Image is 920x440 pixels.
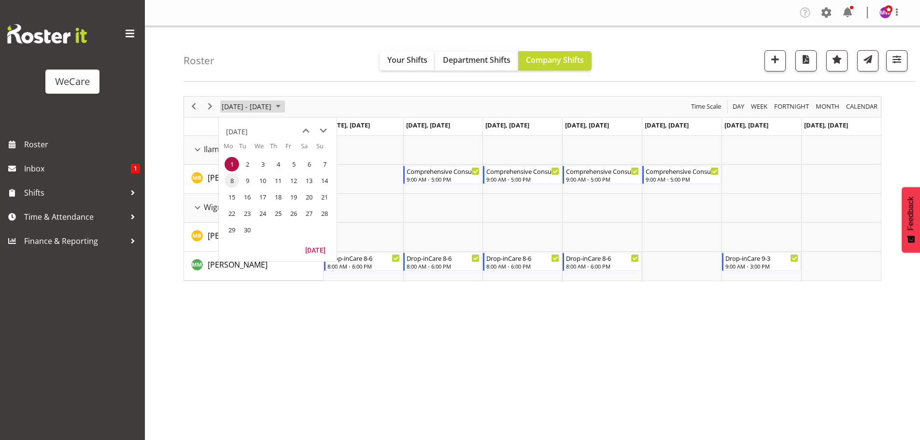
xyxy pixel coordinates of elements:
[845,100,879,113] button: Month
[690,100,722,113] span: Time Scale
[208,259,268,270] span: [PERSON_NAME]
[184,252,324,281] td: Matthew Mckenzie resource
[725,262,798,270] div: 9:00 AM - 3:00 PM
[202,97,218,117] div: next period
[906,197,915,230] span: Feedback
[297,122,314,140] button: previous month
[750,100,769,113] button: Timeline Week
[240,206,255,221] span: Tuesday, September 23, 2025
[443,55,510,65] span: Department Shifts
[208,172,268,184] a: [PERSON_NAME]
[255,190,270,204] span: Wednesday, September 17, 2025
[879,7,891,18] img: management-we-care10447.jpg
[486,175,559,183] div: 9:00 AM - 5:00 PM
[486,262,559,270] div: 8:00 AM - 6:00 PM
[773,100,811,113] button: Fortnight
[886,50,907,71] button: Filter Shifts
[226,122,248,142] div: title
[240,173,255,188] span: Tuesday, September 9, 2025
[220,100,285,113] button: September 2025
[255,206,270,221] span: Wednesday, September 24, 2025
[24,234,126,248] span: Finance & Reporting
[407,262,480,270] div: 8:00 AM - 6:00 PM
[526,55,584,65] span: Company Shifts
[566,253,639,263] div: Drop-inCare 8-6
[301,142,316,156] th: Sa
[221,100,272,113] span: [DATE] - [DATE]
[857,50,878,71] button: Send a list of all shifts for the selected filtered period to all rostered employees.
[565,121,609,129] span: [DATE], [DATE]
[317,157,332,171] span: Sunday, September 7, 2025
[55,74,90,89] div: WeCare
[302,173,316,188] span: Saturday, September 13, 2025
[184,96,881,281] div: Timeline Week of September 1, 2025
[403,166,482,184] div: Matthew Brewer"s event - Comprehensive Consult Begin From Tuesday, September 2, 2025 at 9:00:00 A...
[239,142,255,156] th: Tu
[642,166,721,184] div: Matthew Brewer"s event - Comprehensive Consult Begin From Friday, September 5, 2025 at 9:00:00 AM...
[764,50,786,71] button: Add a new shift
[563,166,641,184] div: Matthew Brewer"s event - Comprehensive Consult Begin From Thursday, September 4, 2025 at 9:00:00 ...
[317,190,332,204] span: Sunday, September 21, 2025
[690,100,723,113] button: Time Scale
[271,206,285,221] span: Thursday, September 25, 2025
[724,121,768,129] span: [DATE], [DATE]
[403,253,482,271] div: Matthew Mckenzie"s event - Drop-inCare 8-6 Begin From Tuesday, September 2, 2025 at 8:00:00 AM GM...
[184,55,214,66] h4: Roster
[732,100,745,113] span: Day
[483,166,562,184] div: Matthew Brewer"s event - Comprehensive Consult Begin From Wednesday, September 3, 2025 at 9:00:00...
[208,259,268,270] a: [PERSON_NAME]
[285,142,301,156] th: Fr
[255,142,270,156] th: We
[208,230,268,241] a: [PERSON_NAME]
[286,206,301,221] span: Friday, September 26, 2025
[316,142,332,156] th: Su
[184,223,324,252] td: Matthew Brewer resource
[317,206,332,221] span: Sunday, September 28, 2025
[7,24,87,43] img: Rosterit website logo
[324,136,881,281] table: Timeline Week of September 1, 2025
[815,100,840,113] span: Month
[407,253,480,263] div: Drop-inCare 8-6
[185,97,202,117] div: previous period
[387,55,427,65] span: Your Shifts
[324,253,403,271] div: Matthew Mckenzie"s event - Drop-inCare 8-6 Begin From Monday, September 1, 2025 at 8:00:00 AM GMT...
[902,187,920,253] button: Feedback - Show survey
[240,190,255,204] span: Tuesday, September 16, 2025
[750,100,768,113] span: Week
[255,157,270,171] span: Wednesday, September 3, 2025
[270,142,285,156] th: Th
[722,253,801,271] div: Matthew Mckenzie"s event - Drop-inCare 9-3 Begin From Saturday, September 6, 2025 at 9:00:00 AM G...
[327,262,400,270] div: 8:00 AM - 6:00 PM
[435,51,518,71] button: Department Shifts
[204,201,232,213] span: Wigram
[773,100,810,113] span: Fortnight
[24,161,131,176] span: Inbox
[326,121,370,129] span: [DATE], [DATE]
[302,190,316,204] span: Saturday, September 20, 2025
[271,190,285,204] span: Thursday, September 18, 2025
[314,122,332,140] button: next month
[240,157,255,171] span: Tuesday, September 2, 2025
[826,50,848,71] button: Highlight an important date within the roster.
[225,173,239,188] span: Monday, September 8, 2025
[204,100,217,113] button: Next
[380,51,435,71] button: Your Shifts
[486,166,559,176] div: Comprehensive Consult
[646,175,719,183] div: 9:00 AM - 5:00 PM
[566,175,639,183] div: 9:00 AM - 5:00 PM
[225,190,239,204] span: Monday, September 15, 2025
[518,51,592,71] button: Company Shifts
[814,100,841,113] button: Timeline Month
[286,173,301,188] span: Friday, September 12, 2025
[271,157,285,171] span: Thursday, September 4, 2025
[240,223,255,237] span: Tuesday, September 30, 2025
[299,243,332,256] button: Today
[725,253,798,263] div: Drop-inCare 9-3
[302,157,316,171] span: Saturday, September 6, 2025
[731,100,746,113] button: Timeline Day
[218,97,286,117] div: September 01 - 07, 2025
[317,173,332,188] span: Sunday, September 14, 2025
[225,223,239,237] span: Monday, September 29, 2025
[483,253,562,271] div: Matthew Mckenzie"s event - Drop-inCare 8-6 Begin From Wednesday, September 3, 2025 at 8:00:00 AM ...
[225,157,239,171] span: Monday, September 1, 2025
